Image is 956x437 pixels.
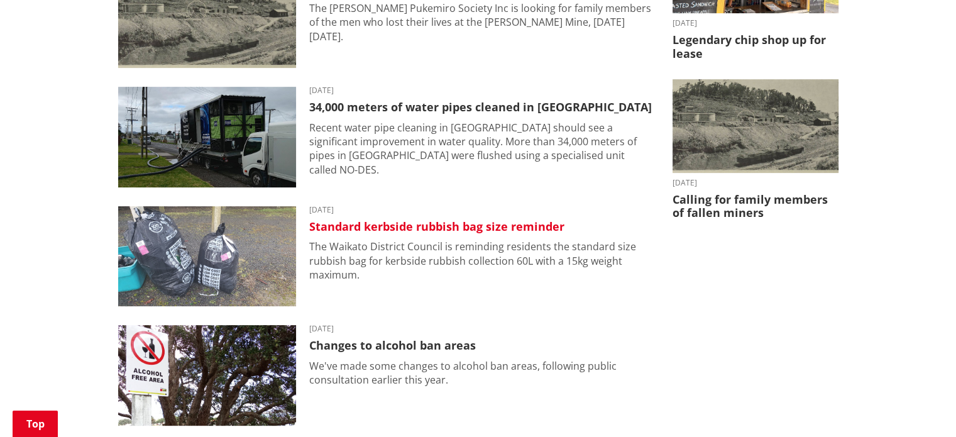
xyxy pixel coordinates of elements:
p: The Waikato District Council is reminding residents the standard size rubbish bag for kerbside ru... [309,240,653,282]
a: [DATE] Standard kerbside rubbish bag size reminder The Waikato District Council is reminding resi... [118,206,654,307]
h3: 34,000 meters of water pipes cleaned in [GEOGRAPHIC_DATA] [309,101,653,114]
img: 20250825_074435 [118,206,297,307]
a: [DATE] Changes to alcohol ban areas We've made some changes to alcohol ban areas, following publi... [118,325,654,426]
h3: Changes to alcohol ban areas [309,339,653,353]
h3: Legendary chip shop up for lease [673,33,838,60]
a: [DATE] 34,000 meters of water pipes cleaned in [GEOGRAPHIC_DATA] Recent water pipe cleaning in [G... [118,87,654,187]
img: Alcohol Control Bylaw adopted - August 2025 (2) [118,325,297,426]
p: The [PERSON_NAME] Pukemiro Society Inc is looking for family members of the men who lost their li... [309,1,653,43]
time: [DATE] [309,206,653,214]
p: Recent water pipe cleaning in [GEOGRAPHIC_DATA] should see a significant improvement in water qua... [309,121,653,177]
p: We've made some changes to alcohol ban areas, following public consultation earlier this year. [309,359,653,387]
time: [DATE] [309,325,653,333]
a: A black-and-white historic photograph shows a hillside with trees, small buildings, and cylindric... [673,79,838,220]
time: [DATE] [673,19,838,27]
img: Glen Afton Mine 1939 [673,79,838,173]
iframe: Messenger Launcher [898,384,943,429]
h3: Standard kerbside rubbish bag size reminder [309,220,653,234]
img: NO-DES unit flushing water pipes in Huntly [118,87,297,187]
time: [DATE] [673,179,838,187]
time: [DATE] [309,87,653,94]
a: Top [13,411,58,437]
h3: Calling for family members of fallen miners [673,193,838,220]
